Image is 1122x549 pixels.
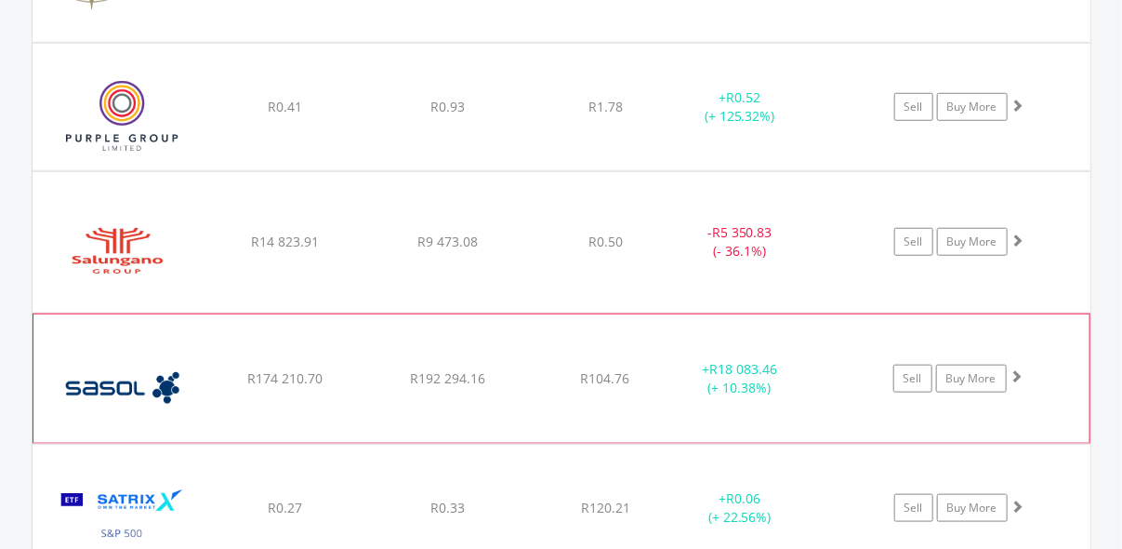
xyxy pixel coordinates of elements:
[268,98,302,115] span: R0.41
[937,228,1008,256] a: Buy More
[581,369,630,387] span: R104.76
[251,233,319,250] span: R14 823.91
[712,223,772,241] span: R5 350.83
[670,489,811,527] div: + (+ 22.56%)
[726,489,760,507] span: R0.06
[670,88,811,126] div: + (+ 125.32%)
[894,228,933,256] a: Sell
[893,365,932,393] a: Sell
[410,369,485,387] span: R192 294.16
[268,499,302,516] span: R0.27
[430,499,465,516] span: R0.33
[42,195,202,307] img: EQU.ZA.SLG.png
[726,88,760,106] span: R0.52
[247,369,323,387] span: R174 210.70
[43,338,203,438] img: EQU.ZA.SOL.png
[937,494,1008,522] a: Buy More
[937,93,1008,121] a: Buy More
[936,365,1007,393] a: Buy More
[669,360,809,397] div: + (+ 10.38%)
[430,98,465,115] span: R0.93
[670,223,811,261] div: - (- 36.1%)
[588,233,623,250] span: R0.50
[894,494,933,522] a: Sell
[581,499,630,516] span: R120.21
[709,360,777,378] span: R18 083.46
[42,67,202,167] img: EQU.ZA.PPE.png
[588,98,623,115] span: R1.78
[417,233,478,250] span: R9 473.08
[894,93,933,121] a: Sell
